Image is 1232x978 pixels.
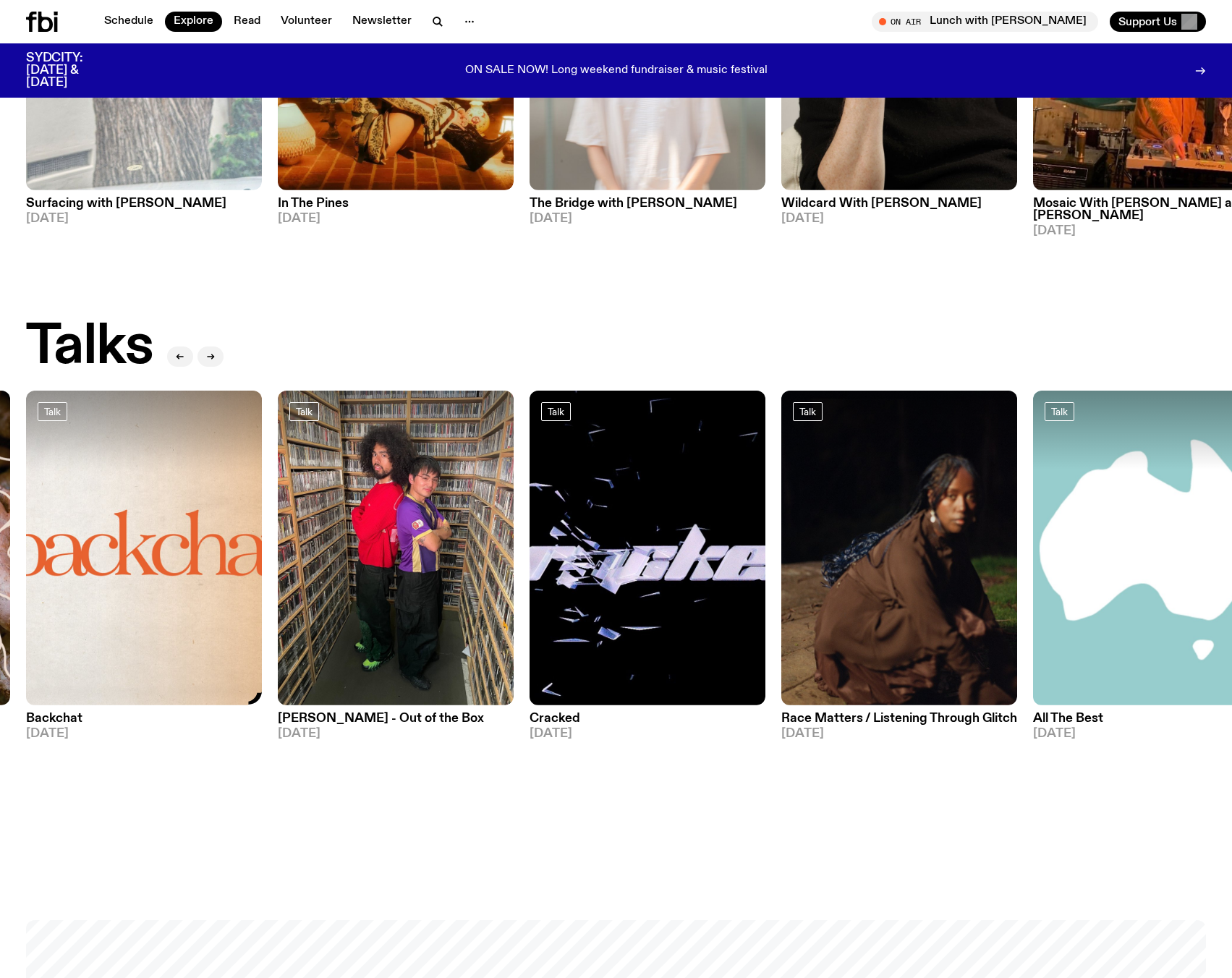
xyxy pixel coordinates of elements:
span: Talk [296,406,313,417]
img: Matt Do & Zion Garcia [278,391,514,705]
span: Talk [1051,406,1068,417]
span: Talk [799,406,816,417]
a: Volunteer [272,12,341,32]
h2: Talks [26,320,153,375]
a: Talk [541,402,571,421]
a: Surfacing with [PERSON_NAME][DATE] [26,190,262,225]
h3: Backchat [26,713,262,725]
a: Newsletter [344,12,420,32]
span: Talk [548,406,564,417]
span: Talk [44,406,61,417]
h3: Race Matters / Listening Through Glitch [781,713,1017,725]
a: Backchat[DATE] [26,705,262,740]
a: Talk [1045,402,1074,421]
span: Support Us [1118,15,1177,28]
span: [DATE] [278,728,514,740]
span: [DATE] [781,213,1017,225]
span: [DATE] [530,728,765,740]
a: In The Pines[DATE] [278,190,514,225]
a: Talk [38,402,67,421]
img: Fetle crouches in a park at night. They are wearing a long brown garment and looking solemnly int... [781,391,1017,705]
h3: SYDCITY: [DATE] & [DATE] [26,52,119,89]
a: Talk [289,402,319,421]
span: [DATE] [26,728,262,740]
button: Support Us [1110,12,1206,32]
h3: [PERSON_NAME] - Out of the Box [278,713,514,725]
h3: Wildcard With [PERSON_NAME] [781,197,1017,210]
a: [PERSON_NAME] - Out of the Box[DATE] [278,705,514,740]
h3: Surfacing with [PERSON_NAME] [26,197,262,210]
a: Cracked[DATE] [530,705,765,740]
h3: Cracked [530,713,765,725]
span: [DATE] [26,213,262,225]
button: On AirLunch with [PERSON_NAME] [872,12,1098,32]
a: Wildcard With [PERSON_NAME][DATE] [781,190,1017,225]
a: Read [225,12,269,32]
a: Schedule [95,12,162,32]
span: [DATE] [781,728,1017,740]
a: The Bridge with [PERSON_NAME][DATE] [530,190,765,225]
p: ON SALE NOW! Long weekend fundraiser & music festival [465,64,768,77]
span: [DATE] [530,213,765,225]
h3: The Bridge with [PERSON_NAME] [530,197,765,210]
span: [DATE] [278,213,514,225]
a: Talk [793,402,823,421]
a: Race Matters / Listening Through Glitch[DATE] [781,705,1017,740]
h3: In The Pines [278,197,514,210]
a: Explore [165,12,222,32]
img: Logo for Podcast Cracked. Black background, with white writing, with glass smashing graphics [530,391,765,705]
